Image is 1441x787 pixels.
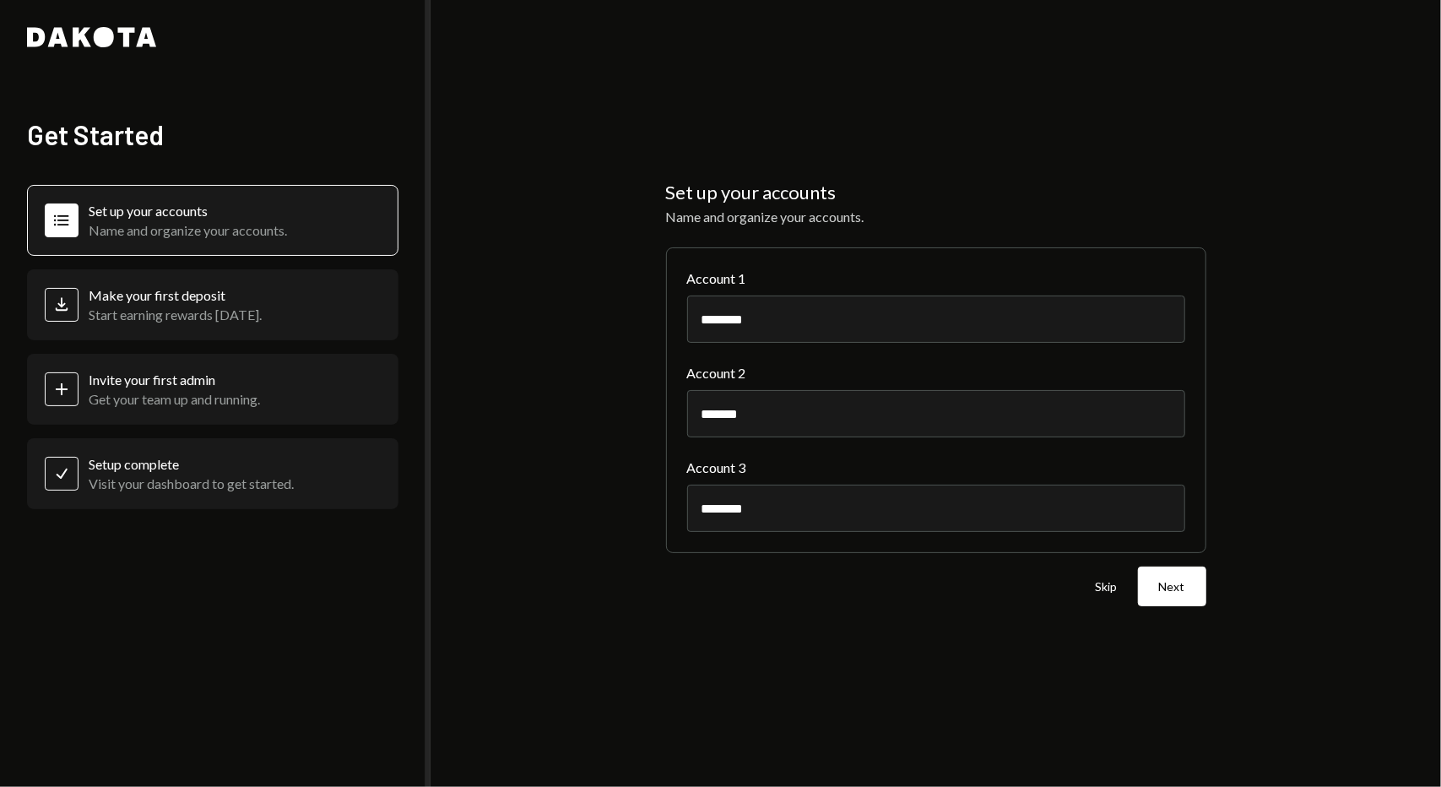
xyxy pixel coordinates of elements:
[666,207,1206,227] div: Name and organize your accounts.
[1138,567,1206,606] button: Next
[1096,579,1118,595] button: Skip
[89,307,262,323] div: Start earning rewards [DATE].
[89,222,287,238] div: Name and organize your accounts.
[89,203,287,219] div: Set up your accounts
[89,372,260,388] div: Invite your first admin
[89,287,262,303] div: Make your first deposit
[89,475,294,491] div: Visit your dashboard to get started.
[687,363,1185,383] label: Account 2
[666,181,1206,204] h2: Set up your accounts
[687,458,1185,478] label: Account 3
[89,391,260,407] div: Get your team up and running.
[687,269,1185,289] label: Account 1
[89,456,294,472] div: Setup complete
[27,117,398,151] h2: Get Started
